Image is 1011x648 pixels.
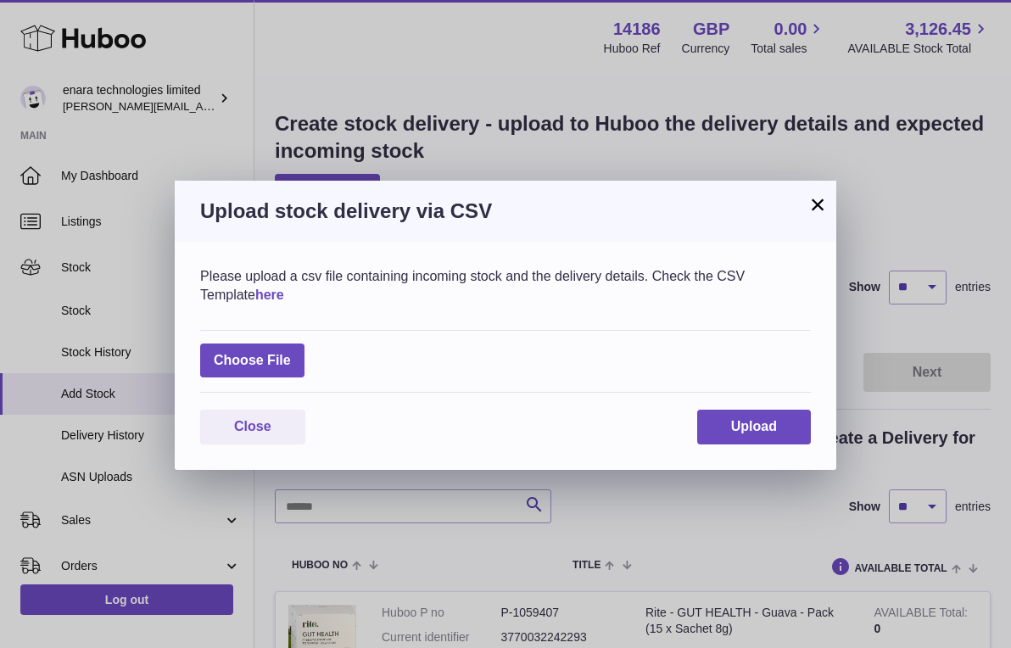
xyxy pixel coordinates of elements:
[697,410,811,444] button: Upload
[255,288,284,302] a: here
[200,198,811,225] h3: Upload stock delivery via CSV
[234,419,271,433] span: Close
[200,410,305,444] button: Close
[200,267,811,304] div: Please upload a csv file containing incoming stock and the delivery details. Check the CSV Template
[731,419,777,433] span: Upload
[807,194,828,215] button: ×
[200,344,304,378] span: Choose File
